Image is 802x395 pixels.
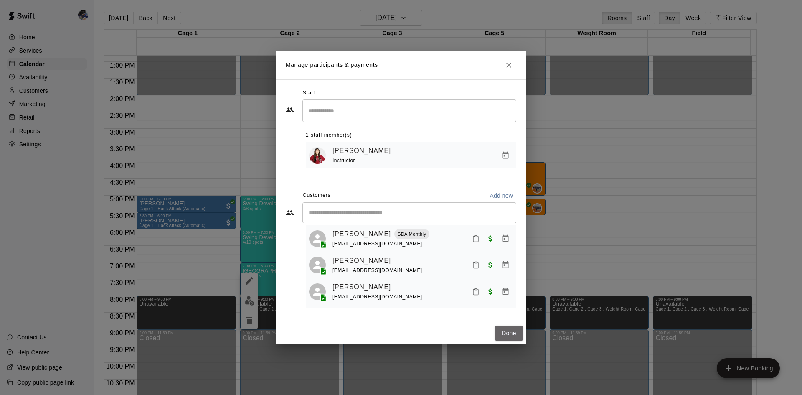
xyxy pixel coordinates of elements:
[332,282,391,293] a: [PERSON_NAME]
[498,284,513,299] button: Manage bookings & payment
[302,202,516,223] div: Start typing to search customers...
[303,87,315,100] span: Staff
[469,258,483,272] button: Mark attendance
[309,257,326,273] div: Reese Paule
[483,234,498,242] span: Paid with Credit
[486,189,516,202] button: Add new
[483,261,498,268] span: Waived payment
[302,99,516,122] div: Search staff
[309,230,326,247] div: Lily Childers
[303,189,331,202] span: Customers
[332,268,422,273] span: [EMAIL_ADDRESS][DOMAIN_NAME]
[495,326,523,341] button: Done
[498,231,513,246] button: Manage bookings & payment
[469,285,483,299] button: Mark attendance
[306,129,352,142] span: 1 staff member(s)
[286,209,294,217] svg: Customers
[469,232,483,246] button: Mark attendance
[332,229,391,240] a: [PERSON_NAME]
[332,145,391,156] a: [PERSON_NAME]
[501,58,516,73] button: Close
[332,294,422,300] span: [EMAIL_ADDRESS][DOMAIN_NAME]
[309,147,326,164] img: Aly Kaneshiro
[490,191,513,200] p: Add new
[286,61,378,69] p: Manage participants & payments
[483,288,498,295] span: Paid with Card
[286,106,294,114] svg: Staff
[309,283,326,300] div: Sarah Barrientos
[332,241,422,247] span: [EMAIL_ADDRESS][DOMAIN_NAME]
[332,158,355,163] span: Instructor
[498,148,513,163] button: Manage bookings & payment
[332,255,391,266] a: [PERSON_NAME]
[498,257,513,273] button: Manage bookings & payment
[398,231,426,238] p: SDA Monthly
